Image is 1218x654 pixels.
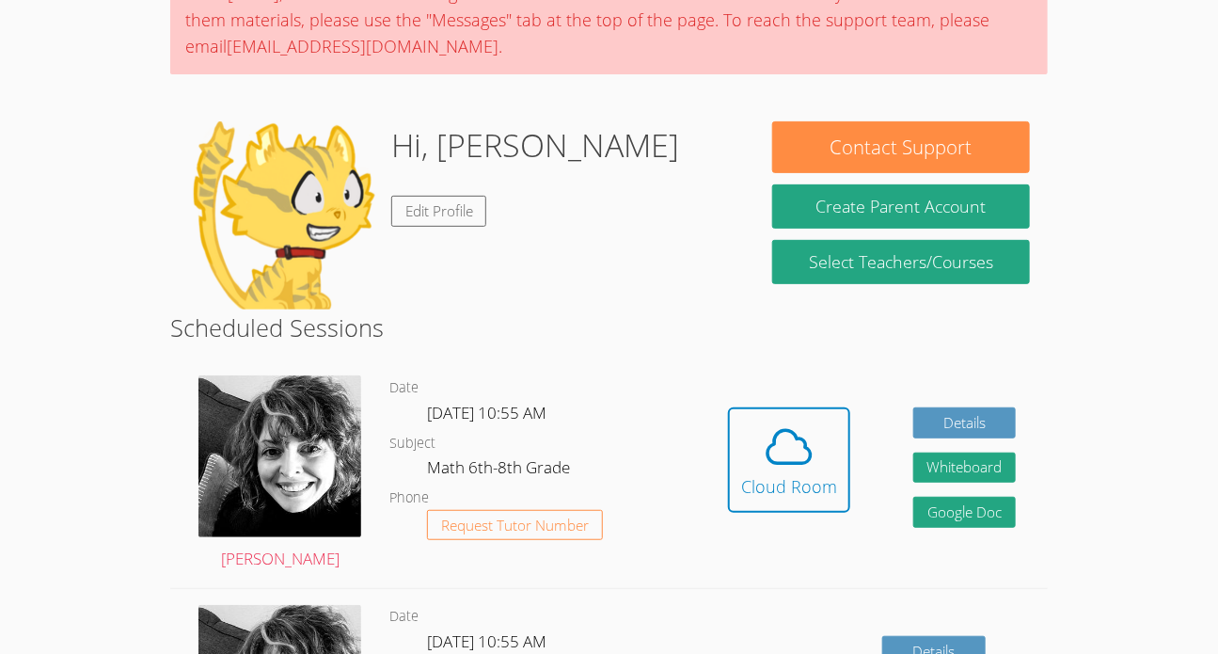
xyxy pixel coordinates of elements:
[913,407,1017,439] a: Details
[170,310,1047,345] h2: Scheduled Sessions
[913,453,1017,484] button: Whiteboard
[391,196,487,227] a: Edit Profile
[198,375,361,573] a: [PERSON_NAME]
[772,184,1029,229] button: Create Parent Account
[728,407,850,513] button: Cloud Room
[389,605,419,629] dt: Date
[198,375,361,537] img: avatar.png
[772,240,1029,284] a: Select Teachers/Courses
[427,455,574,487] dd: Math 6th-8th Grade
[389,376,419,400] dt: Date
[741,473,837,500] div: Cloud Room
[427,630,546,652] span: [DATE] 10:55 AM
[188,121,376,310] img: default.png
[441,518,589,533] span: Request Tutor Number
[389,432,435,455] dt: Subject
[427,402,546,423] span: [DATE] 10:55 AM
[427,510,603,541] button: Request Tutor Number
[391,121,679,169] h1: Hi, [PERSON_NAME]
[772,121,1029,173] button: Contact Support
[913,497,1017,528] a: Google Doc
[389,487,429,510] dt: Phone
